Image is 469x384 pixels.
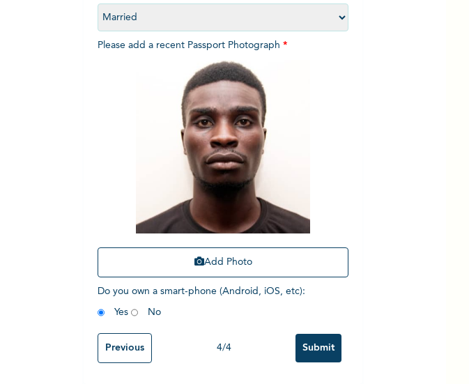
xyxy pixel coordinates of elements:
img: Crop [136,60,310,233]
input: Previous [98,333,152,363]
button: Add Photo [98,247,348,277]
div: 4 / 4 [152,341,295,355]
span: Please add a recent Passport Photograph [98,40,348,284]
span: Do you own a smart-phone (Android, iOS, etc) : Yes No [98,286,305,317]
input: Submit [295,334,341,362]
